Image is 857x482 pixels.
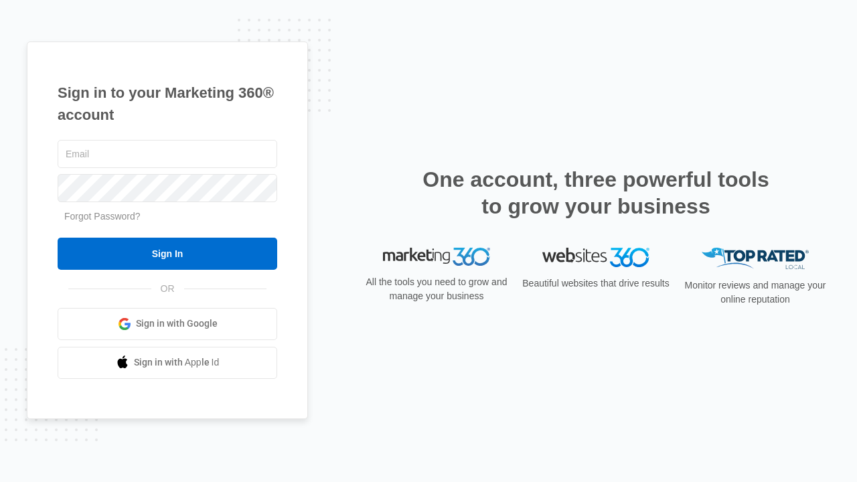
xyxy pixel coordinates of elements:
[64,211,141,222] a: Forgot Password?
[521,276,671,291] p: Beautiful websites that drive results
[58,82,277,126] h1: Sign in to your Marketing 360® account
[362,275,512,303] p: All the tools you need to grow and manage your business
[680,278,830,307] p: Monitor reviews and manage your online reputation
[542,248,649,267] img: Websites 360
[151,282,184,296] span: OR
[134,355,220,370] span: Sign in with Apple Id
[58,140,277,168] input: Email
[136,317,218,331] span: Sign in with Google
[418,166,773,220] h2: One account, three powerful tools to grow your business
[58,347,277,379] a: Sign in with Apple Id
[58,308,277,340] a: Sign in with Google
[383,248,490,266] img: Marketing 360
[58,238,277,270] input: Sign In
[702,248,809,270] img: Top Rated Local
